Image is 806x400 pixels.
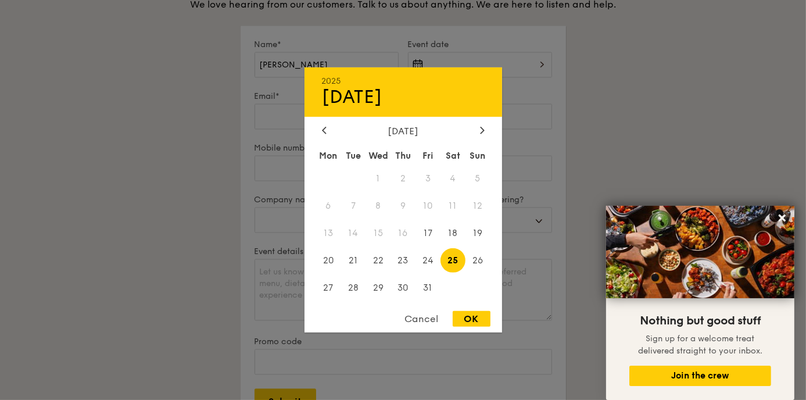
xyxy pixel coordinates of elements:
[366,275,391,300] span: 29
[341,275,366,300] span: 28
[391,275,415,300] span: 30
[440,194,465,219] span: 11
[638,334,762,356] span: Sign up for a welcome treat delivered straight to your inbox.
[440,145,465,166] div: Sat
[322,86,485,108] div: [DATE]
[366,194,391,219] span: 8
[440,166,465,191] span: 4
[465,248,490,273] span: 26
[322,126,485,137] div: [DATE]
[316,275,341,300] span: 27
[773,209,791,227] button: Close
[465,221,490,246] span: 19
[415,145,440,166] div: Fri
[629,366,771,386] button: Join the crew
[465,145,490,166] div: Sun
[366,221,391,246] span: 15
[606,206,794,298] img: DSC07876-Edit02-Large.jpeg
[415,166,440,191] span: 3
[391,248,415,273] span: 23
[393,311,450,327] div: Cancel
[440,248,465,273] span: 25
[316,221,341,246] span: 13
[341,194,366,219] span: 7
[391,145,415,166] div: Thu
[316,145,341,166] div: Mon
[391,166,415,191] span: 2
[366,248,391,273] span: 22
[316,248,341,273] span: 20
[453,311,490,327] div: OK
[391,194,415,219] span: 9
[440,221,465,246] span: 18
[415,221,440,246] span: 17
[465,166,490,191] span: 5
[316,194,341,219] span: 6
[391,221,415,246] span: 16
[341,221,366,246] span: 14
[341,248,366,273] span: 21
[366,145,391,166] div: Wed
[322,76,485,86] div: 2025
[465,194,490,219] span: 12
[341,145,366,166] div: Tue
[415,194,440,219] span: 10
[415,248,440,273] span: 24
[640,314,761,328] span: Nothing but good stuff
[415,275,440,300] span: 31
[366,166,391,191] span: 1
